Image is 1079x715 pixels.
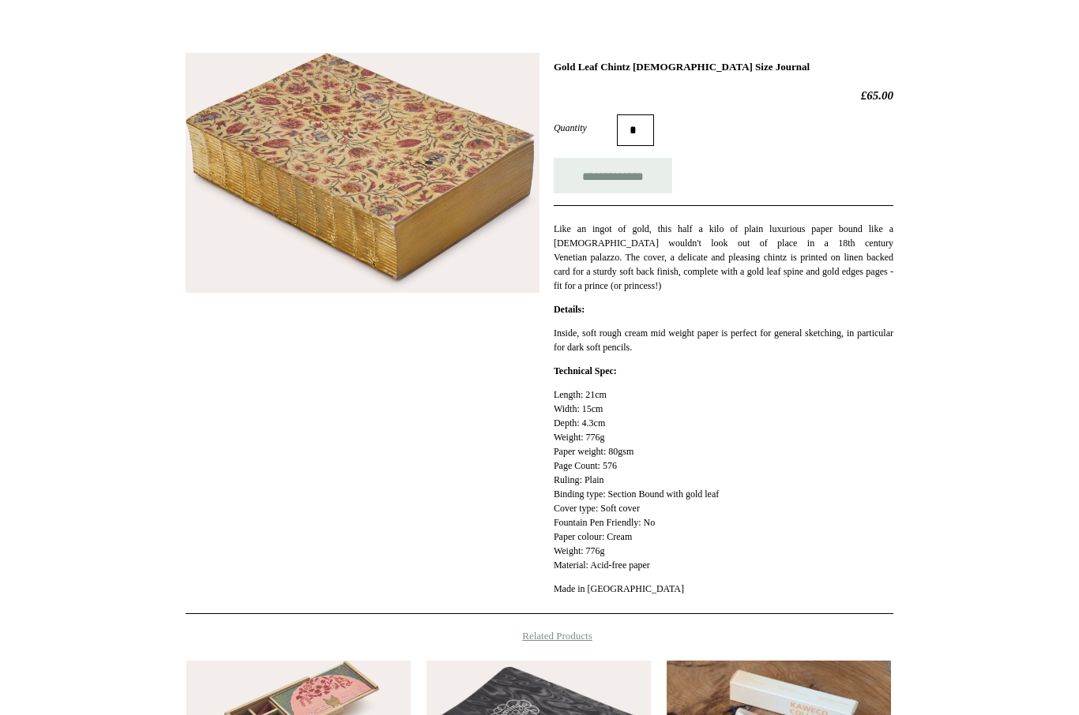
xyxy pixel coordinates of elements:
h2: £65.00 [554,89,893,103]
strong: Details: [554,305,585,316]
h1: Gold Leaf Chintz [DEMOGRAPHIC_DATA] Size Journal [554,62,893,74]
p: Length: 21cm Width: 15cm Depth: 4.3cm Weight: 776g Paper weight: 80gsm Page Count: 576 Ruling: Pl... [554,388,893,573]
p: Like an ingot of gold, this half a kilo of plain luxurious paper bound like a [DEMOGRAPHIC_DATA] ... [554,223,893,294]
strong: Technical Spec: [554,366,617,377]
h4: Related Products [145,631,934,643]
p: Inside, soft rough cream mid weight paper is perfect for general sketching, in particular for dar... [554,327,893,355]
label: Quantity [554,122,617,136]
p: Made in [GEOGRAPHIC_DATA] [554,582,893,597]
img: Gold Leaf Chintz Bible Size Journal [186,54,539,294]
